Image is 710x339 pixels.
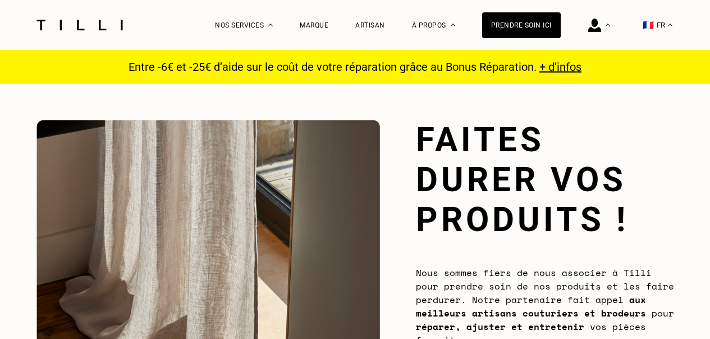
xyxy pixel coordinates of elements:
[416,120,674,239] h1: Faites durer vos produits !
[482,12,561,38] a: Prendre soin ici
[122,60,588,74] p: Entre -6€ et -25€ d’aide sur le coût de votre réparation grâce au Bonus Réparation.
[539,60,581,74] a: + d’infos
[33,20,127,30] img: Logo du service de couturière Tilli
[268,24,273,26] img: Menu déroulant
[416,293,646,320] b: aux meilleurs artisans couturiers et brodeurs
[451,24,455,26] img: Menu déroulant à propos
[300,21,328,29] a: Marque
[588,19,601,32] img: icône connexion
[606,24,610,26] img: Menu déroulant
[668,24,672,26] img: menu déroulant
[643,20,654,30] span: 🇫🇷
[355,21,385,29] a: Artisan
[416,320,584,333] b: réparer, ajuster et entretenir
